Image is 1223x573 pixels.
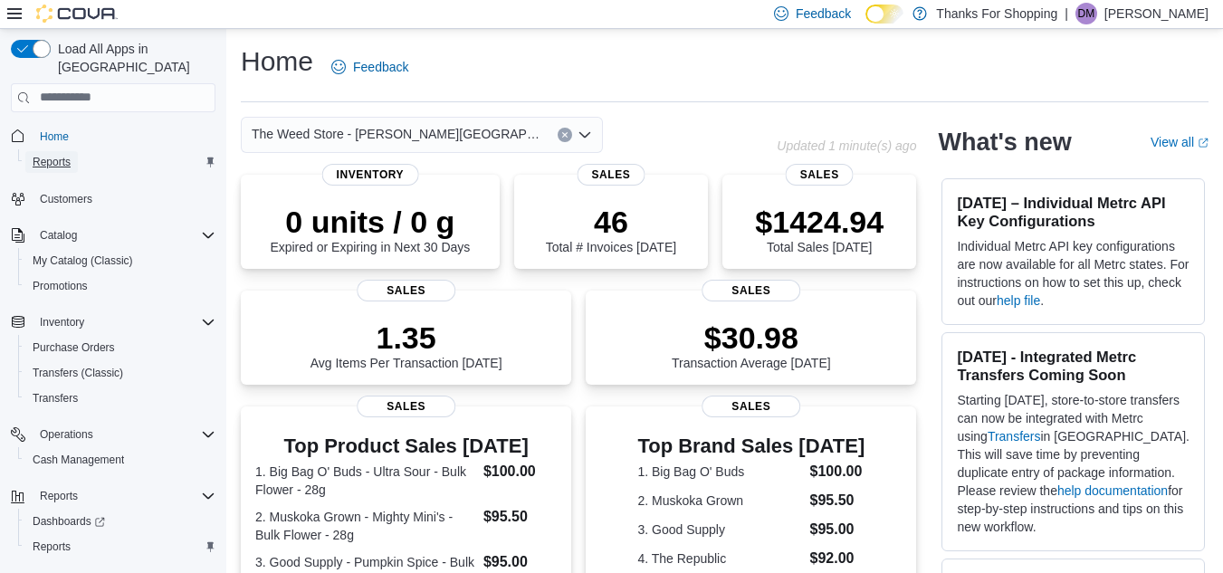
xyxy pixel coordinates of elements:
[865,5,903,24] input: Dark Mode
[702,280,801,301] span: Sales
[483,551,557,573] dd: $95.00
[33,485,215,507] span: Reports
[33,188,100,210] a: Customers
[777,138,916,153] p: Updated 1 minute(s) ago
[702,396,801,417] span: Sales
[40,315,84,329] span: Inventory
[353,58,408,76] span: Feedback
[33,424,215,445] span: Operations
[810,490,865,511] dd: $95.50
[40,427,93,442] span: Operations
[4,223,223,248] button: Catalog
[810,548,865,569] dd: $92.00
[33,366,123,380] span: Transfers (Classic)
[637,463,802,481] dt: 1. Big Bag O' Buds
[957,194,1190,230] h3: [DATE] – Individual Metrc API Key Configurations
[18,386,223,411] button: Transfers
[33,540,71,554] span: Reports
[33,253,133,268] span: My Catalog (Classic)
[546,204,676,240] p: 46
[255,463,476,499] dt: 1. Big Bag O' Buds - Ultra Sour - Bulk Flower - 28g
[936,3,1057,24] p: Thanks For Shopping
[1065,3,1068,24] p: |
[18,447,223,473] button: Cash Management
[357,280,456,301] span: Sales
[25,337,122,358] a: Purchase Orders
[1075,3,1097,24] div: Dustin Miller
[18,509,223,534] a: Dashboards
[755,204,884,240] p: $1424.94
[25,449,215,471] span: Cash Management
[637,492,802,510] dt: 2. Muskoka Grown
[957,237,1190,310] p: Individual Metrc API key configurations are now available for all Metrc states. For instructions ...
[810,461,865,482] dd: $100.00
[957,348,1190,384] h3: [DATE] - Integrated Metrc Transfers Coming Soon
[558,128,572,142] button: Clear input
[18,360,223,386] button: Transfers (Classic)
[25,250,215,272] span: My Catalog (Classic)
[483,506,557,528] dd: $95.50
[33,224,215,246] span: Catalog
[40,192,92,206] span: Customers
[4,123,223,149] button: Home
[18,335,223,360] button: Purchase Orders
[40,129,69,144] span: Home
[33,155,71,169] span: Reports
[33,311,215,333] span: Inventory
[4,483,223,509] button: Reports
[577,164,645,186] span: Sales
[311,320,502,356] p: 1.35
[796,5,851,23] span: Feedback
[270,204,470,254] div: Expired or Expiring in Next 30 Days
[33,187,215,210] span: Customers
[25,536,78,558] a: Reports
[33,125,215,148] span: Home
[1104,3,1209,24] p: [PERSON_NAME]
[672,320,831,356] p: $30.98
[18,149,223,175] button: Reports
[40,228,77,243] span: Catalog
[4,186,223,212] button: Customers
[33,391,78,406] span: Transfers
[1078,3,1095,24] span: DM
[33,126,76,148] a: Home
[33,340,115,355] span: Purchase Orders
[637,435,865,457] h3: Top Brand Sales [DATE]
[25,511,112,532] a: Dashboards
[25,511,215,532] span: Dashboards
[672,320,831,370] div: Transaction Average [DATE]
[1057,483,1168,498] a: help documentation
[252,123,540,145] span: The Weed Store - [PERSON_NAME][GEOGRAPHIC_DATA]
[25,362,215,384] span: Transfers (Classic)
[1151,135,1209,149] a: View allExternal link
[25,151,215,173] span: Reports
[33,453,124,467] span: Cash Management
[938,128,1071,157] h2: What's new
[255,435,557,457] h3: Top Product Sales [DATE]
[33,424,100,445] button: Operations
[25,449,131,471] a: Cash Management
[637,549,802,568] dt: 4. The Republic
[18,273,223,299] button: Promotions
[25,151,78,173] a: Reports
[25,536,215,558] span: Reports
[51,40,215,76] span: Load All Apps in [GEOGRAPHIC_DATA]
[25,275,95,297] a: Promotions
[997,293,1040,308] a: help file
[25,275,215,297] span: Promotions
[810,519,865,540] dd: $95.00
[578,128,592,142] button: Open list of options
[637,520,802,539] dt: 3. Good Supply
[324,49,416,85] a: Feedback
[25,387,85,409] a: Transfers
[18,534,223,559] button: Reports
[483,461,557,482] dd: $100.00
[25,250,140,272] a: My Catalog (Classic)
[357,396,456,417] span: Sales
[957,391,1190,536] p: Starting [DATE], store-to-store transfers can now be integrated with Metrc using in [GEOGRAPHIC_D...
[4,422,223,447] button: Operations
[786,164,854,186] span: Sales
[988,429,1041,444] a: Transfers
[241,43,313,80] h1: Home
